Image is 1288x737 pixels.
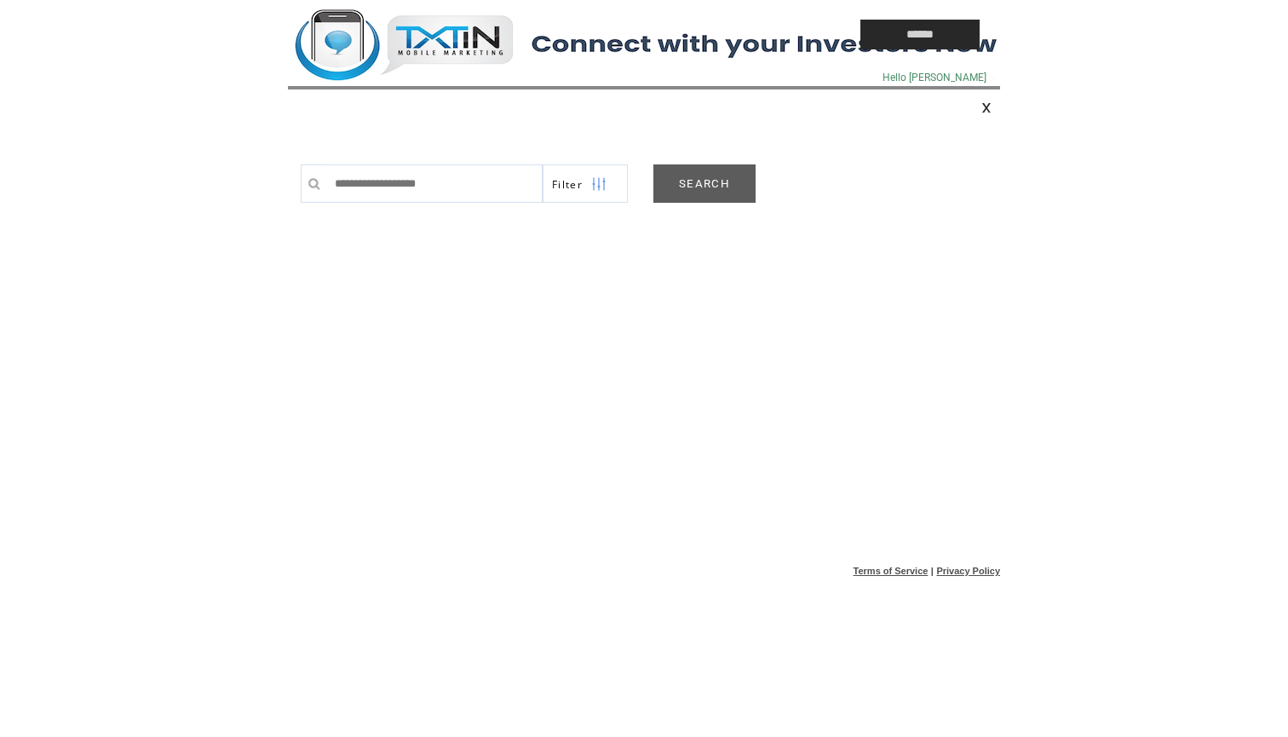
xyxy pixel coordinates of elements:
span: Hello [PERSON_NAME] [883,72,986,83]
span: | [931,566,934,576]
a: Privacy Policy [936,566,1000,576]
img: filters.png [591,165,607,204]
span: Show filters [552,177,583,192]
a: SEARCH [653,164,756,203]
a: Terms of Service [854,566,929,576]
a: Filter [543,164,628,203]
